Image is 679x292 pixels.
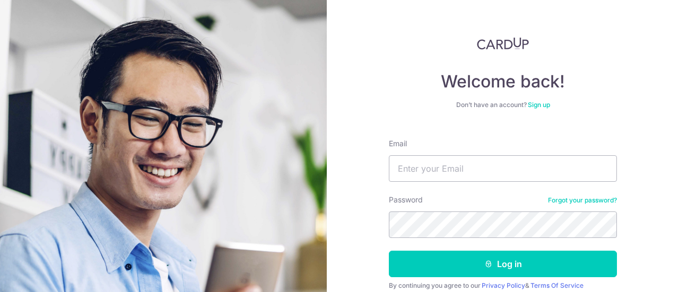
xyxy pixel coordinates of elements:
[389,101,617,109] div: Don’t have an account?
[389,71,617,92] h4: Welcome back!
[482,281,525,289] a: Privacy Policy
[548,196,617,205] a: Forgot your password?
[389,155,617,182] input: Enter your Email
[389,138,407,149] label: Email
[389,251,617,277] button: Log in
[477,37,529,50] img: CardUp Logo
[528,101,550,109] a: Sign up
[389,194,423,205] label: Password
[389,281,617,290] div: By continuing you agree to our &
[530,281,584,289] a: Terms Of Service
